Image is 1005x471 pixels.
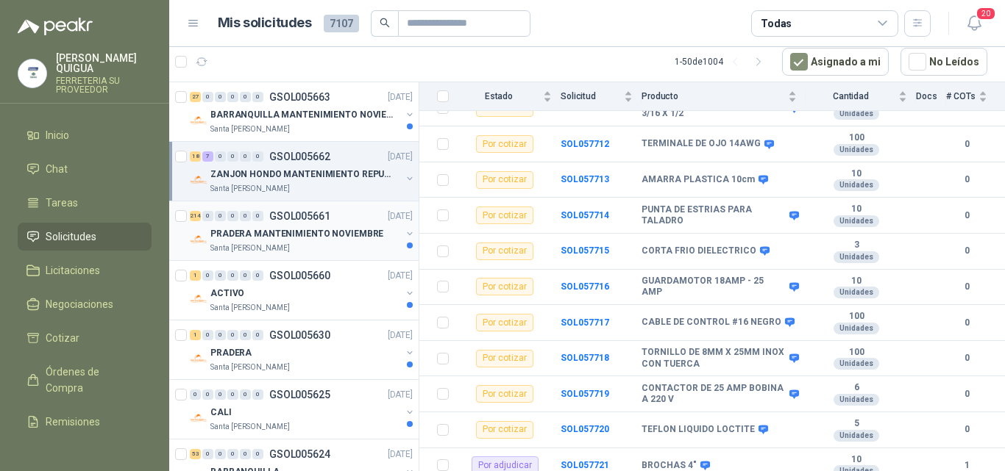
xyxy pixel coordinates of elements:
[190,409,207,427] img: Company Logo
[561,317,609,328] a: SOL057717
[202,211,213,221] div: 0
[561,281,609,292] a: SOL057716
[190,171,207,189] img: Company Logo
[388,150,413,164] p: [DATE]
[834,323,879,334] div: Unidades
[202,389,213,400] div: 0
[210,242,290,254] p: Santa [PERSON_NAME]
[458,91,540,101] span: Estado
[18,408,152,436] a: Remisiones
[18,324,152,352] a: Cotizar
[190,211,201,221] div: 214
[227,270,238,281] div: 0
[227,330,238,340] div: 0
[227,92,238,102] div: 0
[190,267,416,314] a: 1 0 0 0 0 0 GSOL005660[DATE] Company LogoACTIVOSanta [PERSON_NAME]
[56,76,152,94] p: FERRETERIA SU PROVEEDOR
[190,88,416,135] a: 27 0 0 0 0 0 GSOL005663[DATE] Company LogoBARRANQUILLA MANTENIMIENTO NOVIEMBRESanta [PERSON_NAME]
[642,82,806,111] th: Producto
[18,121,152,149] a: Inicio
[215,449,226,459] div: 0
[476,421,533,439] div: Por cotizar
[18,155,152,183] a: Chat
[806,168,907,180] b: 10
[202,330,213,340] div: 0
[561,139,609,149] b: SOL057712
[806,454,907,466] b: 10
[240,92,251,102] div: 0
[561,91,621,101] span: Solicitud
[202,151,213,162] div: 7
[388,269,413,283] p: [DATE]
[46,414,100,430] span: Remisiones
[561,353,609,363] a: SOL057718
[252,330,263,340] div: 0
[806,382,907,394] b: 6
[56,53,152,73] p: [PERSON_NAME] QUIGUA
[476,385,533,403] div: Por cotizar
[190,449,201,459] div: 53
[806,276,907,287] b: 10
[46,195,78,211] span: Tareas
[252,270,263,281] div: 0
[642,317,781,328] b: CABLE DE CONTROL #16 NEGRO
[240,449,251,459] div: 0
[269,211,330,221] p: GSOL005661
[202,92,213,102] div: 0
[642,91,785,101] span: Producto
[976,7,996,21] span: 20
[642,138,761,150] b: TERMINALE DE OJO 14AWG
[215,389,226,400] div: 0
[642,245,756,257] b: CORTA FRIO DIELECTRICO
[388,447,413,461] p: [DATE]
[834,251,879,263] div: Unidades
[18,223,152,251] a: Solicitudes
[380,18,390,28] span: search
[240,151,251,162] div: 0
[961,10,987,37] button: 20
[202,449,213,459] div: 0
[561,245,609,256] a: SOL057715
[642,276,786,298] b: GUARDAMOTOR 18AMP - 25 AMP
[269,389,330,400] p: GSOL005625
[46,364,138,396] span: Órdenes de Compra
[806,311,907,323] b: 100
[210,302,290,314] p: Santa [PERSON_NAME]
[190,350,207,367] img: Company Logo
[946,387,987,401] b: 0
[190,389,201,400] div: 0
[642,174,755,186] b: AMARRA PLASTICA 10cm
[252,449,263,459] div: 0
[46,229,96,245] span: Solicitudes
[269,330,330,340] p: GSOL005630
[834,430,879,442] div: Unidades
[388,90,413,104] p: [DATE]
[946,280,987,294] b: 0
[806,82,916,111] th: Cantidad
[561,460,609,470] a: SOL057721
[46,296,113,312] span: Negociaciones
[782,48,889,76] button: Asignado a mi
[476,135,533,153] div: Por cotizar
[806,240,907,251] b: 3
[210,168,394,181] p: ZANJON HONDO MANTENIMIENTO REPUESTOS
[18,18,93,35] img: Logo peakr
[18,358,152,402] a: Órdenes de Compra
[210,227,383,241] p: PRADERA MANTENIMIENTO NOVIEMBRE
[269,270,330,281] p: GSOL005660
[388,209,413,223] p: [DATE]
[190,151,201,162] div: 18
[210,108,394,122] p: BARRANQUILLA MANTENIMIENTO NOVIEMBRE
[210,287,244,301] p: ACTIVO
[190,386,416,433] a: 0 0 0 0 0 0 GSOL005625[DATE] Company LogoCALISanta [PERSON_NAME]
[269,92,330,102] p: GSOL005663
[476,278,533,295] div: Por cotizar
[240,330,251,340] div: 0
[642,383,786,406] b: CONTACTOR DE 25 AMP BOBINA A 220 V
[210,123,290,135] p: Santa [PERSON_NAME]
[240,389,251,400] div: 0
[561,174,609,184] a: SOL057713
[210,346,252,360] p: PRADERA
